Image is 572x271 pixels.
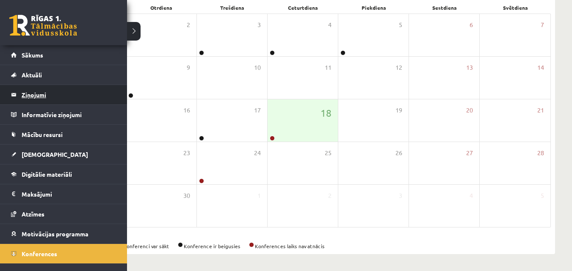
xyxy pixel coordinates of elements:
a: Informatīvie ziņojumi [11,105,116,124]
legend: Informatīvie ziņojumi [22,105,116,124]
span: 4 [328,20,332,30]
a: Aktuāli [11,65,116,85]
span: 7 [541,20,544,30]
a: Sākums [11,45,116,65]
span: 24 [254,148,261,158]
div: Konference ir aktīva Konferenci var sākt Konference ir beigusies Konferences laiks nav atnācis [55,242,551,250]
a: Motivācijas programma [11,224,116,244]
a: Atzīmes [11,204,116,224]
span: 10 [254,63,261,72]
a: Maksājumi [11,184,116,204]
div: Otrdiena [126,2,196,14]
div: Sestdiena [409,2,480,14]
span: 21 [537,106,544,115]
legend: Maksājumi [22,184,116,204]
legend: Ziņojumi [22,85,116,104]
span: 19 [395,106,402,115]
span: 1 [257,191,261,200]
span: 5 [399,20,402,30]
a: Rīgas 1. Tālmācības vidusskola [9,15,77,36]
span: 17 [254,106,261,115]
div: Ceturtdiena [268,2,338,14]
a: Digitālie materiāli [11,164,116,184]
span: 3 [257,20,261,30]
span: Motivācijas programma [22,230,88,238]
span: 14 [537,63,544,72]
span: [DEMOGRAPHIC_DATA] [22,151,88,158]
span: Mācību resursi [22,131,63,138]
div: Trešdiena [197,2,268,14]
span: Atzīmes [22,210,44,218]
span: 3 [399,191,402,200]
span: 30 [183,191,190,200]
span: 25 [325,148,332,158]
span: 28 [537,148,544,158]
span: 2 [328,191,332,200]
div: Piekdiena [338,2,409,14]
span: 16 [183,106,190,115]
span: 2 [187,20,190,30]
div: Svētdiena [480,2,551,14]
span: 13 [466,63,473,72]
span: 11 [325,63,332,72]
span: Konferences [22,250,57,257]
a: [DEMOGRAPHIC_DATA] [11,145,116,164]
span: 18 [321,106,332,120]
a: Ziņojumi [11,85,116,104]
span: 23 [183,148,190,158]
span: Digitālie materiāli [22,170,72,178]
span: 20 [466,106,473,115]
span: 12 [395,63,402,72]
span: 9 [187,63,190,72]
span: 26 [395,148,402,158]
span: 5 [541,191,544,200]
span: Sākums [22,51,43,59]
a: Mācību resursi [11,125,116,144]
span: 6 [470,20,473,30]
a: Konferences [11,244,116,263]
span: Aktuāli [22,71,42,79]
span: 27 [466,148,473,158]
span: 4 [470,191,473,200]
